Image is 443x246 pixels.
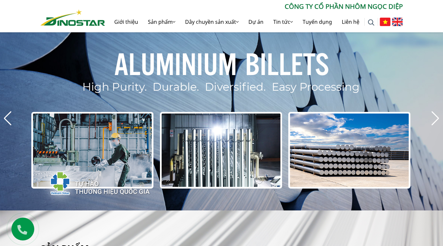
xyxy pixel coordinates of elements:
[105,2,403,11] p: CÔNG TY CỔ PHẦN NHÔM NGỌC DIỆP
[244,11,268,32] a: Dự án
[380,18,390,26] img: Tiếng Việt
[392,18,403,26] img: English
[180,11,244,32] a: Dây chuyền sản xuất
[40,9,105,26] img: Nhôm Dinostar
[109,11,143,32] a: Giới thiệu
[337,11,364,32] a: Liên hệ
[268,11,298,32] a: Tin tức
[31,160,151,204] img: thqg
[431,111,440,126] div: Next slide
[40,8,105,25] a: Nhôm Dinostar
[143,11,180,32] a: Sản phẩm
[3,111,12,126] div: Previous slide
[368,19,374,26] img: search
[298,11,337,32] a: Tuyển dụng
